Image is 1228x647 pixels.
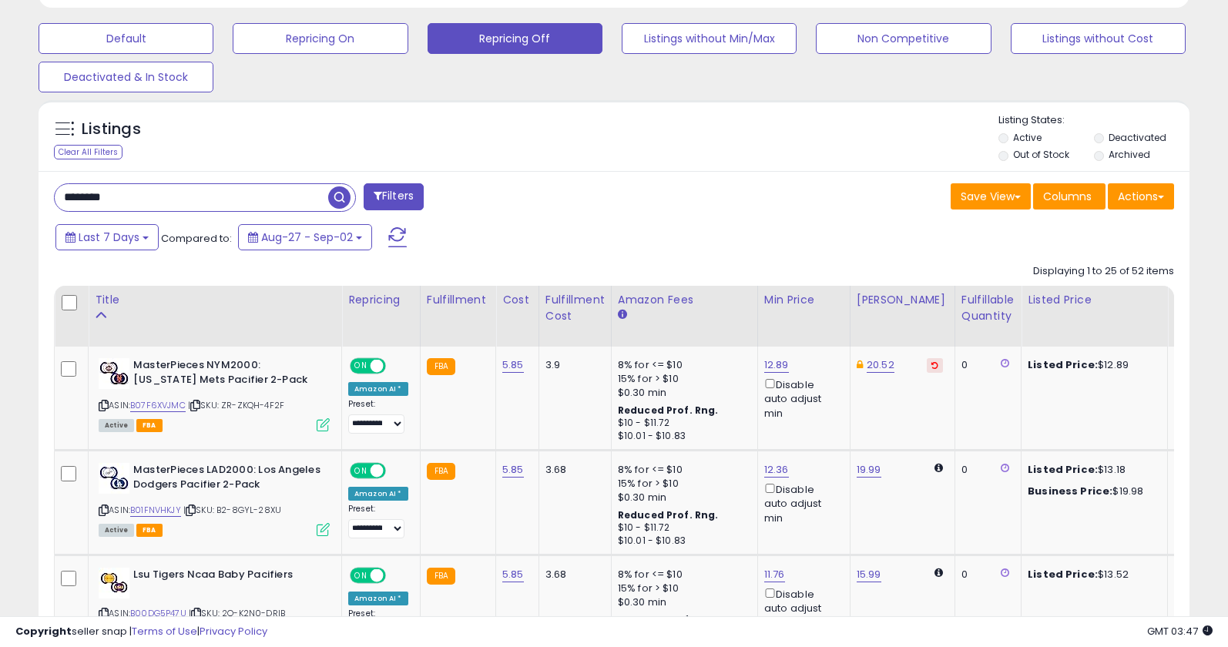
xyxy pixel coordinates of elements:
div: Listed Price [1028,292,1161,308]
div: ASIN: [99,463,330,535]
div: Preset: [348,399,408,434]
div: Disable auto adjust min [764,585,838,630]
div: $10 - $11.72 [618,417,746,430]
label: Archived [1109,148,1150,161]
div: $0.30 min [618,386,746,400]
label: Deactivated [1109,131,1166,144]
b: MasterPieces NYM2000: [US_STATE] Mets Pacifier 2-Pack [133,358,320,391]
label: Active [1013,131,1042,144]
div: Min Price [764,292,844,308]
button: Last 7 Days [55,224,159,250]
span: Columns [1043,189,1092,204]
a: B07F6XVJMC [130,399,186,412]
div: 8% for <= $10 [618,568,746,582]
span: Compared to: [161,231,232,246]
a: 5.85 [502,357,524,373]
button: Repricing Off [428,23,602,54]
button: Actions [1108,183,1174,210]
span: OFF [384,569,408,582]
div: Fulfillment [427,292,489,308]
a: Privacy Policy [200,624,267,639]
div: $10.01 - $10.83 [618,535,746,548]
img: 51oCCb6dCZL._SL40_.jpg [99,463,129,494]
div: ASIN: [99,358,330,430]
div: $19.98 [1028,484,1156,498]
div: $12.89 [1028,358,1156,372]
b: Reduced Prof. Rng. [618,508,719,521]
div: $10 - $11.72 [618,521,746,535]
div: Amazon AI * [348,487,408,501]
b: Business Price: [1028,484,1112,498]
div: Repricing [348,292,414,308]
small: Amazon Fees. [618,308,627,322]
a: 5.85 [502,567,524,582]
span: | SKU: ZR-ZKQH-4F2F [188,399,284,411]
div: $13.18 [1028,463,1156,477]
div: Clear All Filters [54,145,122,159]
div: 0 [961,463,1009,477]
span: ON [351,464,371,478]
div: Amazon AI * [348,592,408,605]
span: All listings currently available for purchase on Amazon [99,524,134,537]
button: Default [39,23,213,54]
img: 51+OMGcCBdL._SL40_.jpg [99,358,129,389]
div: 8% for <= $10 [618,358,746,372]
button: Columns [1033,183,1106,210]
div: Amazon AI * [348,382,408,396]
a: Terms of Use [132,624,197,639]
div: Disable auto adjust min [764,376,838,421]
b: Listed Price: [1028,357,1098,372]
button: Listings without Cost [1011,23,1186,54]
div: Amazon Fees [618,292,751,308]
div: Displaying 1 to 25 of 52 items [1033,264,1174,279]
div: 0 [961,358,1009,372]
a: 20.52 [867,357,894,373]
img: 41Nl5okoKfL._SL40_.jpg [99,568,129,598]
span: OFF [384,464,408,478]
button: Save View [951,183,1031,210]
div: Title [95,292,335,308]
div: 3.9 [545,358,599,372]
div: $10.01 - $10.83 [618,430,746,443]
div: Cost [502,292,532,308]
a: B01FNVHKJY [130,504,181,517]
div: Fulfillable Quantity [961,292,1015,324]
div: $0.30 min [618,595,746,609]
div: Fulfillment Cost [545,292,605,324]
b: Reduced Prof. Rng. [618,404,719,417]
a: 15.99 [857,567,881,582]
div: Preset: [348,504,408,538]
span: All listings currently available for purchase on Amazon [99,419,134,432]
div: 8% for <= $10 [618,463,746,477]
b: Listed Price: [1028,462,1098,477]
span: | SKU: B2-8GYL-28XU [183,504,281,516]
span: FBA [136,419,163,432]
span: ON [351,360,371,373]
button: Aug-27 - Sep-02 [238,224,372,250]
div: 3.68 [545,568,599,582]
a: 5.85 [502,462,524,478]
span: Last 7 Days [79,230,139,245]
a: 11.76 [764,567,785,582]
small: FBA [427,568,455,585]
div: Disable auto adjust min [764,481,838,525]
a: 12.36 [764,462,789,478]
div: 3.68 [545,463,599,477]
strong: Copyright [15,624,72,639]
label: Out of Stock [1013,148,1069,161]
div: 15% for > $10 [618,582,746,595]
a: 12.89 [764,357,789,373]
div: 15% for > $10 [618,477,746,491]
h5: Listings [82,119,141,140]
span: OFF [384,360,408,373]
button: Filters [364,183,424,210]
span: Aug-27 - Sep-02 [261,230,353,245]
p: Listing States: [998,113,1189,128]
button: Repricing On [233,23,408,54]
b: Lsu Tigers Ncaa Baby Pacifiers [133,568,320,586]
div: $13.52 [1028,568,1156,582]
div: seller snap | | [15,625,267,639]
span: FBA [136,524,163,537]
div: 15% for > $10 [618,372,746,386]
div: [PERSON_NAME] [857,292,948,308]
